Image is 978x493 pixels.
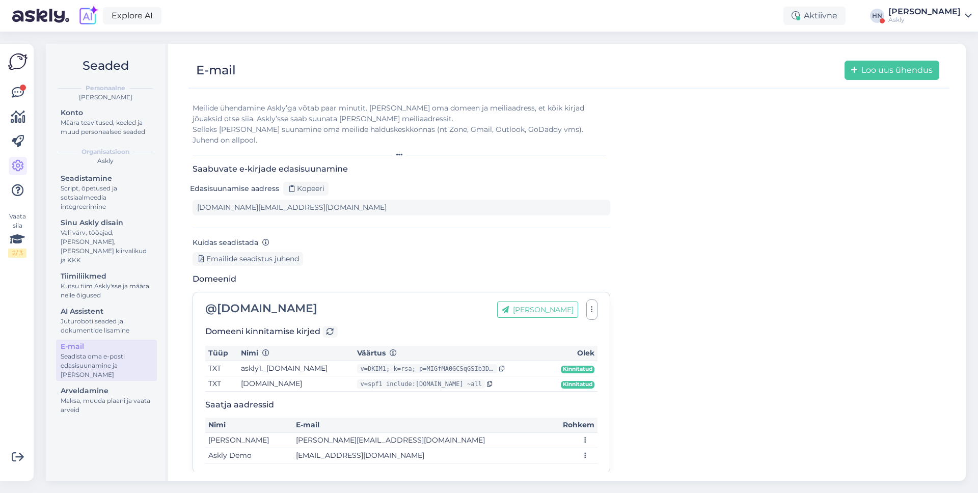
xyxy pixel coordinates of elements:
[61,341,152,352] div: E-mail
[61,228,152,265] div: Vali värv, tööajad, [PERSON_NAME], [PERSON_NAME] kiirvalikud ja KKK
[293,418,549,433] th: E-mail
[238,376,354,392] td: [DOMAIN_NAME]
[56,305,157,337] a: AI AssistentJuturoboti seaded ja dokumentide lisamine
[8,249,26,258] div: 2 / 3
[193,200,610,215] input: 123-support-example@customer-support.askly.me
[193,103,610,146] div: Meilide ühendamine Askly’ga võtab paar minutit. [PERSON_NAME] oma domeen ja meiliaadress, et kõik...
[8,212,26,258] div: Vaata siia
[103,7,161,24] a: Explore AI
[497,302,578,318] button: [PERSON_NAME]
[548,418,597,433] th: Rohkem
[196,61,236,80] div: E-mail
[357,379,484,389] div: v=spf1 include:[DOMAIN_NAME] ~all
[354,346,547,361] th: Väärtus
[845,61,939,80] button: Loo uus ühendus
[61,107,152,118] div: Konto
[56,172,157,213] a: SeadistamineScript, õpetused ja sotsiaalmeedia integreerimine
[61,306,152,317] div: AI Assistent
[86,84,125,93] b: Personaalne
[56,384,157,416] a: ArveldamineMaksa, muuda plaani ja vaata arveid
[56,269,157,302] a: TiimiliikmedKutsu tiim Askly'sse ja määra neile õigused
[561,366,594,374] span: Kinnitatud
[205,433,293,448] td: [PERSON_NAME]
[193,164,610,174] h3: Saabuvate e-kirjade edasisuunamine
[283,182,329,196] div: Kopeeri
[205,326,597,338] h3: Domeeni kinnitamise kirjed
[193,252,303,266] div: Emailide seadistus juhend
[357,364,497,373] div: v=DKIM1; k=rsa; p=MIGfMA0GCSqGSIb3DQEBAQUAA4GNADCBiQKBgQC2qzVgkfC36lMscpGjIjOW3s3RbKpfSVjd7E/pcWv...
[888,8,972,24] a: [PERSON_NAME]Askly
[888,16,961,24] div: Askly
[293,433,549,448] td: [PERSON_NAME][EMAIL_ADDRESS][DOMAIN_NAME]
[61,173,152,184] div: Seadistamine
[205,448,293,463] td: Askly Demo
[205,400,597,409] h3: Saatja aadressid
[61,352,152,379] div: Seadista oma e-posti edasisuunamine ja [PERSON_NAME]
[205,376,238,392] td: TXT
[238,361,354,376] td: askly1._[DOMAIN_NAME]
[548,346,597,361] th: Olek
[193,237,269,248] label: Kuidas seadistada
[81,147,129,156] b: Organisatsioon
[783,7,846,25] div: Aktiivne
[61,386,152,396] div: Arveldamine
[190,183,279,194] label: Edasisuunamise aadress
[205,418,293,433] th: Nimi
[205,346,238,361] th: Tüüp
[56,340,157,381] a: E-mailSeadista oma e-posti edasisuunamine ja [PERSON_NAME]
[8,52,28,71] img: Askly Logo
[61,184,152,211] div: Script, õpetused ja sotsiaalmeedia integreerimine
[238,346,354,361] th: Nimi
[870,9,884,23] div: HN
[205,303,317,314] div: [DOMAIN_NAME]
[205,302,217,315] span: @
[561,381,594,389] span: Kinnitatud
[61,271,152,282] div: Tiimiliikmed
[54,56,157,75] h2: Seaded
[293,448,549,463] td: [EMAIL_ADDRESS][DOMAIN_NAME]
[77,5,99,26] img: explore-ai
[61,217,152,228] div: Sinu Askly disain
[61,396,152,415] div: Maksa, muuda plaani ja vaata arveid
[205,361,238,376] td: TXT
[56,106,157,138] a: KontoMäära teavitused, keeled ja muud personaalsed seaded
[54,156,157,166] div: Askly
[61,118,152,136] div: Määra teavitused, keeled ja muud personaalsed seaded
[888,8,961,16] div: [PERSON_NAME]
[54,93,157,102] div: [PERSON_NAME]
[193,274,610,284] h3: Domeenid
[56,216,157,266] a: Sinu Askly disainVali värv, tööajad, [PERSON_NAME], [PERSON_NAME] kiirvalikud ja KKK
[61,282,152,300] div: Kutsu tiim Askly'sse ja määra neile õigused
[61,317,152,335] div: Juturoboti seaded ja dokumentide lisamine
